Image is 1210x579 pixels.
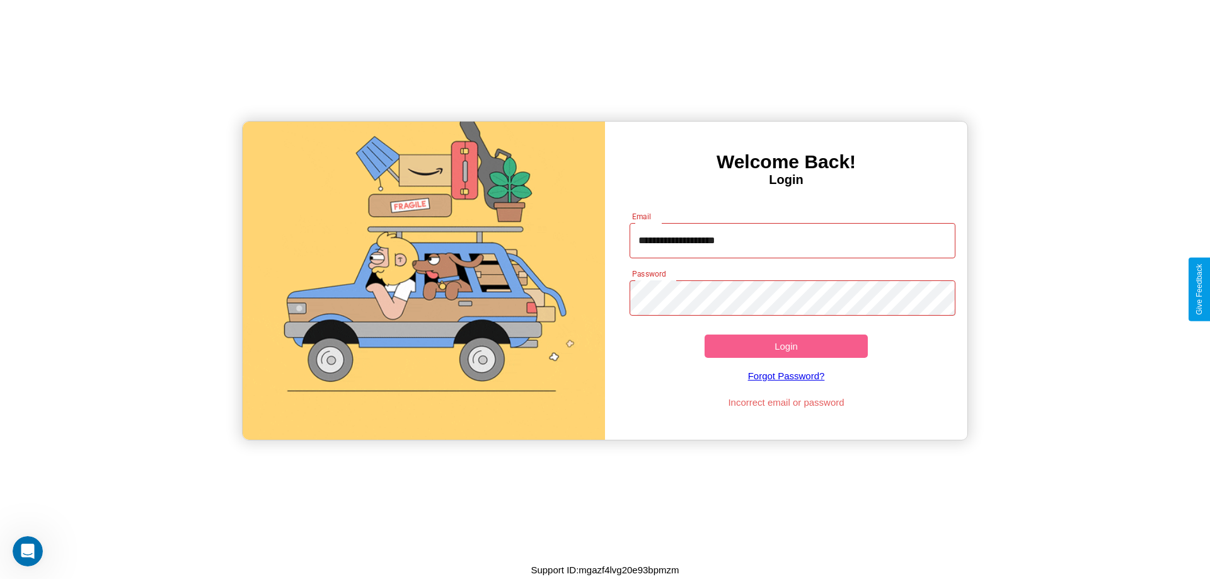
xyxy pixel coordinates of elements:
p: Incorrect email or password [623,394,950,411]
img: gif [243,122,605,440]
h3: Welcome Back! [605,151,967,173]
label: Email [632,211,652,222]
div: Give Feedback [1195,264,1204,315]
button: Login [705,335,868,358]
a: Forgot Password? [623,358,950,394]
iframe: Intercom live chat [13,536,43,566]
label: Password [632,268,665,279]
h4: Login [605,173,967,187]
p: Support ID: mgazf4lvg20e93bpmzm [531,561,679,578]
